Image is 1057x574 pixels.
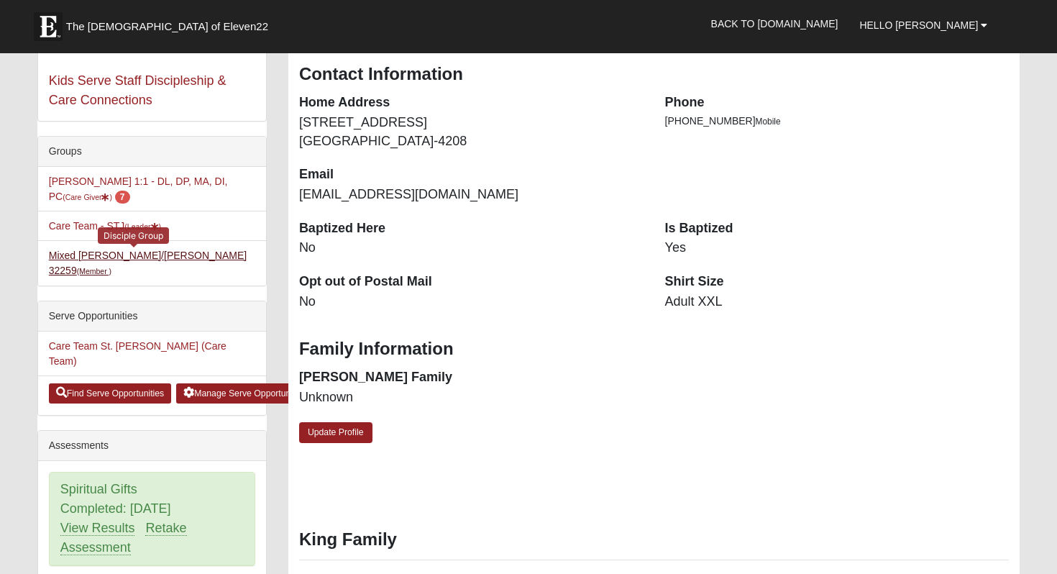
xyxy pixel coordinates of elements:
[859,19,978,31] span: Hello [PERSON_NAME]
[299,219,644,238] dt: Baptized Here
[60,521,187,555] a: Retake Assessment
[49,383,172,404] a: Find Serve Opportunities
[700,6,849,42] a: Back to [DOMAIN_NAME]
[38,137,266,167] div: Groups
[38,431,266,461] div: Assessments
[98,227,169,244] div: Disciple Group
[299,273,644,291] dt: Opt out of Postal Mail
[115,191,130,204] span: number of pending members
[299,339,1009,360] h3: Family Information
[299,368,644,387] dt: [PERSON_NAME] Family
[299,422,372,443] a: Update Profile
[299,239,644,258] dd: No
[60,521,135,536] a: View Results
[49,340,226,367] a: Care Team St. [PERSON_NAME] (Care Team)
[299,293,644,311] dd: No
[665,239,1010,258] dd: Yes
[176,383,314,404] a: Manage Serve Opportunities
[49,73,226,107] a: Kids Serve Staff Discipleship & Care Connections
[665,293,1010,311] dd: Adult XXL
[63,193,112,201] small: (Care Giver )
[848,7,998,43] a: Hello [PERSON_NAME]
[665,94,1010,112] dt: Phone
[27,5,314,41] a: The [DEMOGRAPHIC_DATA] of Eleven22
[49,176,228,202] a: [PERSON_NAME] 1:1 - DL, DP, MA, DI, PC(Care Giver) 7
[299,64,1009,85] h3: Contact Information
[665,219,1010,238] dt: Is Baptized
[49,220,161,232] a: Care Team - STJ(Leader)
[124,222,161,231] small: (Leader )
[299,94,644,112] dt: Home Address
[299,165,644,184] dt: Email
[756,117,781,127] span: Mobile
[665,273,1010,291] dt: Shirt Size
[77,267,111,275] small: (Member )
[299,529,1009,550] h3: King Family
[50,473,255,565] div: Spiritual Gifts Completed: [DATE]
[34,12,63,41] img: Eleven22 logo
[299,186,644,204] dd: [EMAIL_ADDRESS][DOMAIN_NAME]
[38,301,266,332] div: Serve Opportunities
[49,250,247,276] a: Mixed [PERSON_NAME]/[PERSON_NAME] 32259(Member )
[299,388,644,407] dd: Unknown
[66,19,268,34] span: The [DEMOGRAPHIC_DATA] of Eleven22
[299,114,644,150] dd: [STREET_ADDRESS] [GEOGRAPHIC_DATA]-4208
[665,114,1010,129] li: [PHONE_NUMBER]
